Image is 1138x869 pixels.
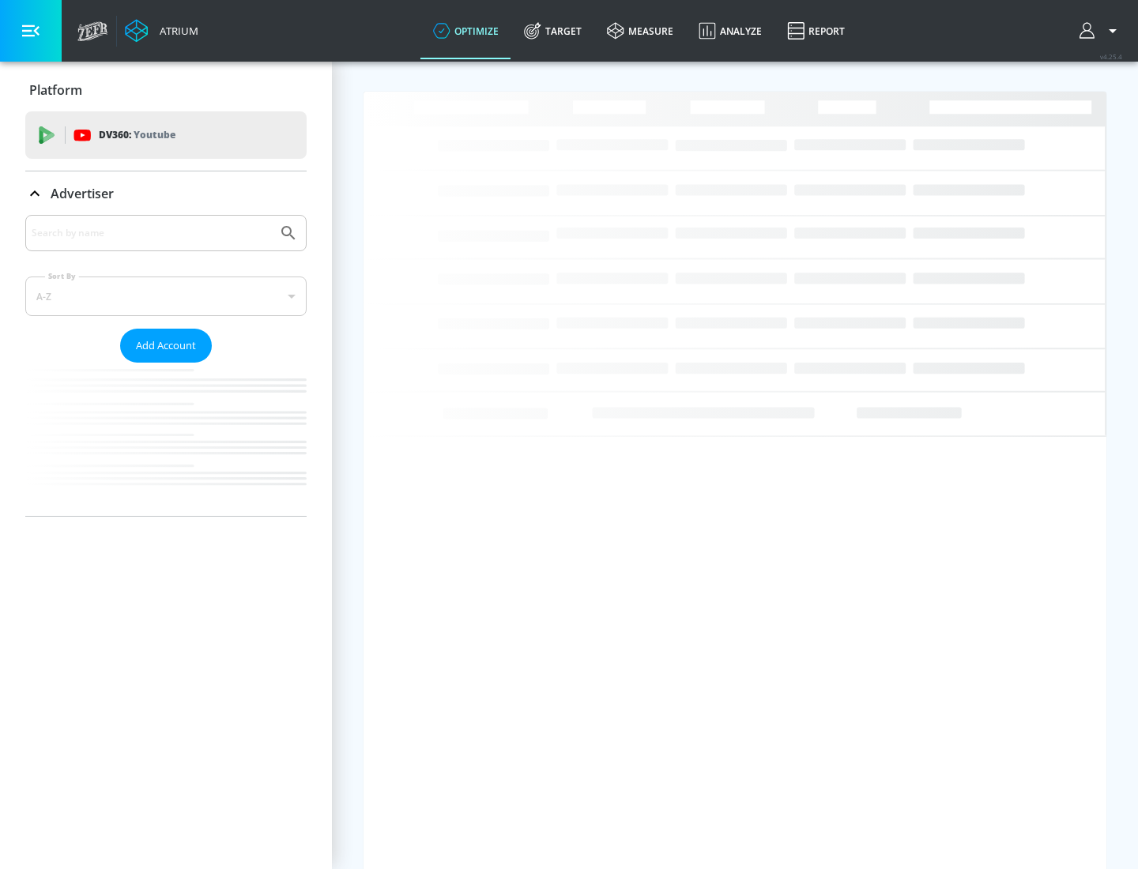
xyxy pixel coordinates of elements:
a: Atrium [125,19,198,43]
p: Advertiser [51,185,114,202]
input: Search by name [32,223,271,243]
span: v 4.25.4 [1100,52,1122,61]
div: Atrium [153,24,198,38]
div: DV360: Youtube [25,111,307,159]
p: DV360: [99,126,175,144]
nav: list of Advertiser [25,363,307,516]
div: Advertiser [25,215,307,516]
label: Sort By [45,271,79,281]
p: Platform [29,81,82,99]
a: Report [774,2,857,59]
p: Youtube [134,126,175,143]
a: Target [511,2,594,59]
a: Analyze [686,2,774,59]
div: Platform [25,68,307,112]
a: measure [594,2,686,59]
span: Add Account [136,337,196,355]
button: Add Account [120,329,212,363]
div: Advertiser [25,171,307,216]
a: optimize [420,2,511,59]
div: A-Z [25,276,307,316]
